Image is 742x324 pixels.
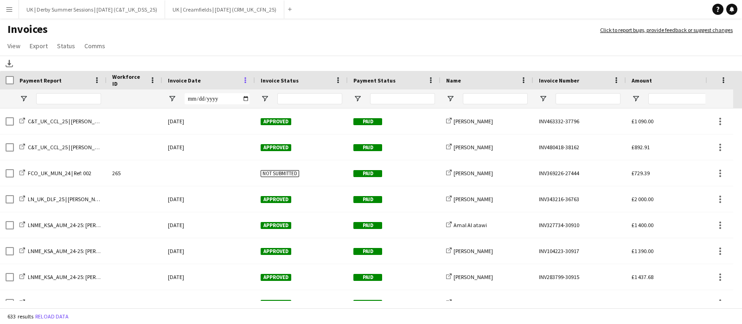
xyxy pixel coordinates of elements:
span: Paid [353,222,382,229]
span: Paid [353,144,382,151]
span: £1 390.00 [632,248,653,254]
span: Amal Al atawi [454,222,487,229]
span: Comms [84,42,105,50]
app-action-btn: Download [4,58,15,69]
span: [PERSON_NAME] [454,144,493,151]
a: LNME_KSA_AUM_24-25: [PERSON_NAME] | [PERSON_NAME] [19,273,167,280]
div: 265 [107,160,162,186]
span: £729.39 [632,170,650,177]
div: INV480418-38162 [533,134,626,160]
a: FCO_UK_MUN_24 | Ref: 002 [19,170,91,177]
span: Amount [632,77,652,84]
a: Comms [81,40,109,52]
span: Approved [261,274,291,281]
div: [DATE] [162,290,255,316]
input: Payment Report Filter Input [36,93,101,104]
span: [PERSON_NAME] [454,170,493,177]
span: Approved [261,300,291,307]
a: LNME_KSA_AUM_24-25: [PERSON_NAME] | [PERSON_NAME] [19,248,167,254]
span: View [7,42,20,50]
input: Invoice Number Filter Input [556,93,620,104]
span: Approved [261,248,291,255]
span: £1 437.68 [632,273,653,280]
input: Amount Filter Input [648,93,713,104]
a: Click to report bugs, provide feedback or suggest changes [600,26,733,34]
span: £2 000.00 [632,196,653,203]
span: C&T_UK_CCL_25 | [PERSON_NAME] [28,118,110,125]
span: Export [30,42,48,50]
span: [PERSON_NAME] [454,118,493,125]
span: Invoice Date [168,77,201,84]
a: LNME_KSA_AUM_24-25: [PERSON_NAME] | Amal Al Atawi [19,222,161,229]
span: Paid [353,170,382,177]
span: LNME_KSA_AUM_24-25: [PERSON_NAME] | [PERSON_NAME] [28,273,167,280]
a: C&T_UK_CCL_25 | [PERSON_NAME] [19,118,110,125]
a: View [4,40,24,52]
span: £1 090.00 [632,118,653,125]
span: £1 400.00 [632,299,653,306]
button: Open Filter Menu [19,95,28,103]
a: LNME_KSA_AUM_24-25: [PERSON_NAME] | [PERSON_NAME] [19,299,167,306]
span: Invoice Number [539,77,579,84]
span: Payment Report [19,77,62,84]
span: Invoice Status [261,77,299,84]
span: £892.91 [632,144,650,151]
span: [PERSON_NAME] [454,273,493,280]
button: UK | Creamfields | [DATE] (CRM_UK_CFN_25) [165,0,284,19]
span: [PERSON_NAME] [454,196,493,203]
span: [PERSON_NAME] [454,248,493,254]
div: [DATE] [162,186,255,212]
button: UK | Derby Summer Sessions | [DATE] (C&T_UK_DSS_25) [19,0,165,19]
button: Open Filter Menu [446,95,454,103]
span: Approved [261,196,291,203]
div: INV283799-30915 [533,264,626,290]
button: Reload data [33,311,70,322]
a: LN_UK_DLF_25 | [PERSON_NAME] | Advance Days [19,196,145,203]
div: [DATE] [162,264,255,290]
div: INV327734-30910 [533,212,626,238]
span: Paid [353,300,382,307]
div: INV326497-30912 [533,290,626,316]
span: Paid [353,248,382,255]
input: Invoice Status Filter Input [277,93,342,104]
span: Status [57,42,75,50]
div: [DATE] [162,212,255,238]
button: Open Filter Menu [168,95,176,103]
div: INV343216-36763 [533,186,626,212]
a: Status [53,40,79,52]
button: Open Filter Menu [632,95,640,103]
span: Payment Status [353,77,396,84]
div: [DATE] [162,134,255,160]
div: INV463332-37796 [533,108,626,134]
span: Workforce ID [112,73,146,87]
span: Paid [353,118,382,125]
div: INV104223-30917 [533,238,626,264]
a: Export [26,40,51,52]
span: Paid [353,274,382,281]
div: [DATE] [162,108,255,134]
span: Name [446,77,461,84]
input: Name Filter Input [463,93,528,104]
button: Open Filter Menu [353,95,362,103]
span: Approved [261,118,291,125]
a: C&T_UK_CCL_25 | [PERSON_NAME] [19,144,110,151]
span: £1 400.00 [632,222,653,229]
div: [DATE] [162,238,255,264]
span: FCO_UK_MUN_24 | Ref: 002 [28,170,91,177]
span: LNME_KSA_AUM_24-25: [PERSON_NAME] | [PERSON_NAME] [28,299,167,306]
span: LNME_KSA_AUM_24-25: [PERSON_NAME] | Amal Al Atawi [28,222,161,229]
span: LN_UK_DLF_25 | [PERSON_NAME] | Advance Days [28,196,145,203]
span: C&T_UK_CCL_25 | [PERSON_NAME] [28,144,110,151]
span: Approved [261,144,291,151]
button: Open Filter Menu [539,95,547,103]
button: Open Filter Menu [261,95,269,103]
span: [PERSON_NAME] [454,299,493,306]
span: Paid [353,196,382,203]
span: LNME_KSA_AUM_24-25: [PERSON_NAME] | [PERSON_NAME] [28,248,167,254]
span: Approved [261,222,291,229]
span: Not submitted [261,170,299,177]
input: Invoice Date Filter Input [185,93,249,104]
div: INV369226-27444 [533,160,626,186]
